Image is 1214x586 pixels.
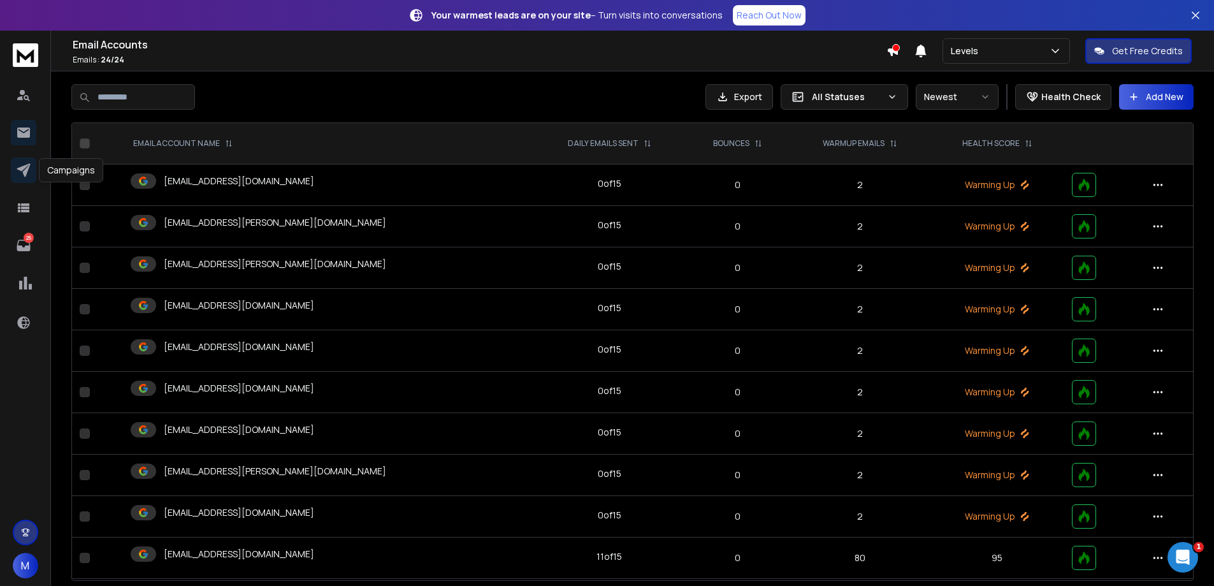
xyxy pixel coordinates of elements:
[133,138,233,149] div: EMAIL ACCOUNT NAME
[790,330,930,372] td: 2
[694,303,782,316] p: 0
[598,260,621,273] div: 0 of 15
[790,455,930,496] td: 2
[164,423,314,436] p: [EMAIL_ADDRESS][DOMAIN_NAME]
[1041,91,1101,103] p: Health Check
[930,538,1065,579] td: 95
[1015,84,1111,110] button: Health Check
[938,303,1057,316] p: Warming Up
[790,538,930,579] td: 80
[13,553,38,578] button: M
[938,344,1057,357] p: Warming Up
[938,261,1057,274] p: Warming Up
[598,426,621,439] div: 0 of 15
[598,467,621,480] div: 0 of 15
[694,261,782,274] p: 0
[938,469,1057,481] p: Warming Up
[431,9,723,22] p: – Turn visits into conversations
[790,247,930,289] td: 2
[11,233,36,258] a: 26
[431,9,591,21] strong: Your warmest leads are on your site
[1085,38,1192,64] button: Get Free Credits
[694,510,782,523] p: 0
[812,91,882,103] p: All Statuses
[596,550,622,563] div: 11 of 15
[164,258,386,270] p: [EMAIL_ADDRESS][PERSON_NAME][DOMAIN_NAME]
[164,216,386,229] p: [EMAIL_ADDRESS][PERSON_NAME][DOMAIN_NAME]
[951,45,983,57] p: Levels
[24,233,34,243] p: 26
[790,413,930,455] td: 2
[790,165,930,206] td: 2
[598,385,621,397] div: 0 of 15
[164,341,314,353] p: [EMAIL_ADDRESS][DOMAIN_NAME]
[101,54,124,65] span: 24 / 24
[733,5,806,26] a: Reach Out Now
[823,138,885,149] p: WARMUP EMAILS
[164,175,314,187] p: [EMAIL_ADDRESS][DOMAIN_NAME]
[164,465,386,478] p: [EMAIL_ADDRESS][PERSON_NAME][DOMAIN_NAME]
[164,506,314,519] p: [EMAIL_ADDRESS][DOMAIN_NAME]
[694,552,782,564] p: 0
[938,427,1057,440] p: Warming Up
[598,343,621,356] div: 0 of 15
[39,158,103,182] div: Campaigns
[713,138,749,149] p: BOUNCES
[598,302,621,314] div: 0 of 15
[790,496,930,538] td: 2
[164,548,314,560] p: [EMAIL_ADDRESS][DOMAIN_NAME]
[694,386,782,399] p: 0
[598,509,621,522] div: 0 of 15
[1112,45,1183,57] p: Get Free Credits
[938,510,1057,523] p: Warming Up
[568,138,639,149] p: DAILY EMAILS SENT
[790,206,930,247] td: 2
[694,469,782,481] p: 0
[916,84,999,110] button: Newest
[938,386,1057,399] p: Warming Up
[164,299,314,312] p: [EMAIL_ADDRESS][DOMAIN_NAME]
[790,289,930,330] td: 2
[694,220,782,233] p: 0
[694,427,782,440] p: 0
[938,179,1057,191] p: Warming Up
[164,382,314,395] p: [EMAIL_ADDRESS][DOMAIN_NAME]
[737,9,802,22] p: Reach Out Now
[1167,542,1198,573] iframe: Intercom live chat
[1194,542,1204,552] span: 1
[962,138,1020,149] p: HEALTH SCORE
[790,372,930,413] td: 2
[598,177,621,190] div: 0 of 15
[598,219,621,231] div: 0 of 15
[694,344,782,357] p: 0
[73,37,886,52] h1: Email Accounts
[13,43,38,67] img: logo
[73,55,886,65] p: Emails :
[938,220,1057,233] p: Warming Up
[705,84,773,110] button: Export
[694,179,782,191] p: 0
[1119,84,1194,110] button: Add New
